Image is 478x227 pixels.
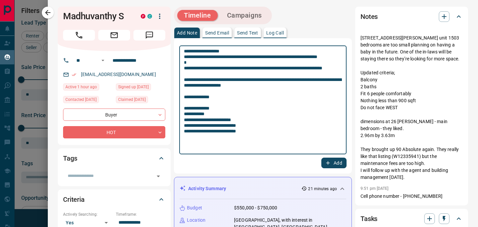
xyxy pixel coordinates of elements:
span: Signed up [DATE] [118,84,149,90]
h2: Criteria [63,194,85,205]
p: Actively Searching: [63,211,113,217]
div: Activity Summary21 minutes ago [180,183,346,195]
button: Open [154,172,163,181]
span: Email [98,30,130,40]
span: Claimed [DATE] [118,96,146,103]
p: 21 minutes ago [308,186,337,192]
div: Notes [360,9,463,25]
span: Message [133,30,165,40]
p: Timeframe: [116,211,165,217]
p: Add Note [177,31,197,35]
div: Tasks [360,211,463,227]
div: condos.ca [147,14,152,19]
button: Timeline [177,10,218,21]
p: Send Email [205,31,229,35]
div: Tue Sep 30 2025 [116,96,165,105]
div: Tue Sep 30 2025 [63,96,113,105]
p: Activity Summary [188,185,226,192]
h2: Notes [360,11,378,22]
h1: Madhuvanthy S [63,11,131,22]
p: $550,000 - $750,000 [234,204,278,211]
p: Log Call [266,31,284,35]
p: Budget [187,204,202,211]
button: Open [99,56,107,64]
p: Location [187,217,205,224]
span: Contacted [DATE] [65,96,97,103]
h2: Tags [63,153,77,164]
div: Criteria [63,191,165,207]
button: Add [321,158,347,168]
p: 9:51 pm [DATE] [360,186,389,191]
p: Send Text [237,31,258,35]
div: Tags [63,150,165,166]
div: HOT [63,126,165,138]
span: Call [63,30,95,40]
a: [EMAIL_ADDRESS][DOMAIN_NAME] [81,72,156,77]
span: Active 1 hour ago [65,84,97,90]
div: Tue Sep 30 2025 [116,83,165,93]
div: Buyer [63,109,165,121]
div: property.ca [141,14,145,19]
button: Campaigns [220,10,269,21]
svg: Email Verified [72,72,76,77]
div: Mon Oct 13 2025 [63,83,113,93]
h2: Tasks [360,213,377,224]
